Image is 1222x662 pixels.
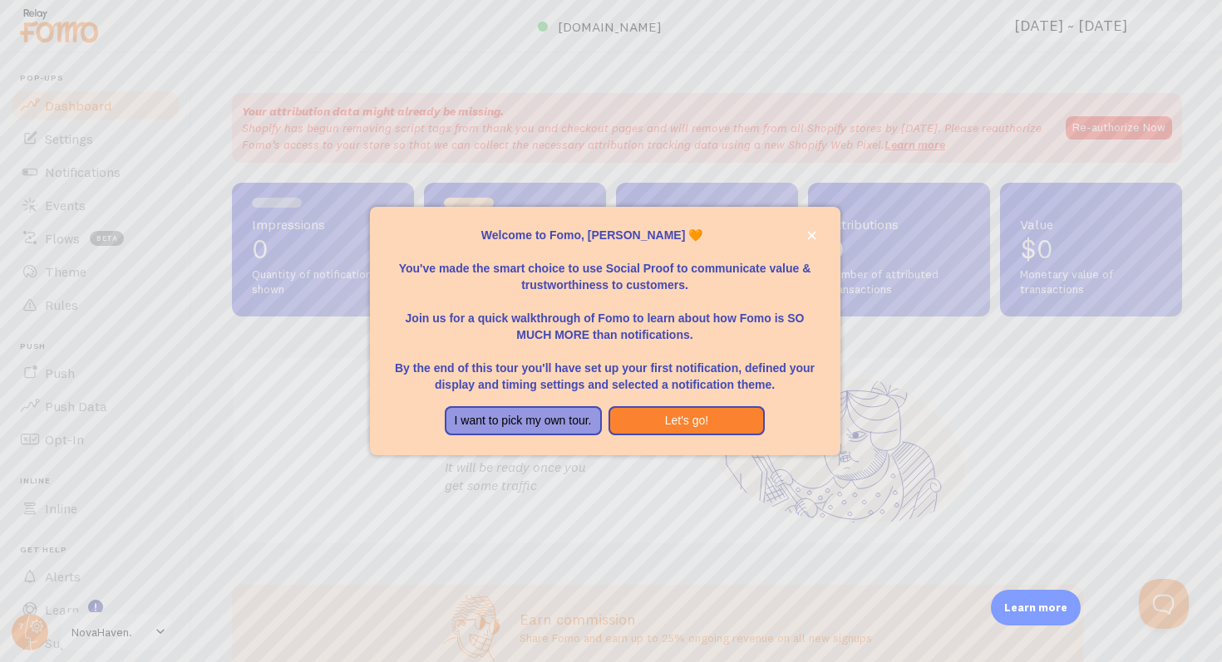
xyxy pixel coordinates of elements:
p: Welcome to Fomo, [PERSON_NAME] 🧡 [390,227,820,243]
p: Learn more [1004,600,1067,615]
button: close, [803,227,820,244]
div: Welcome to Fomo, NIKOREY BENYARD 🧡You&amp;#39;ve made the smart choice to use Social Proof to com... [370,207,840,456]
p: By the end of this tour you'll have set up your first notification, defined your display and timi... [390,343,820,393]
p: Join us for a quick walkthrough of Fomo to learn about how Fomo is SO MUCH MORE than notifications. [390,293,820,343]
p: You've made the smart choice to use Social Proof to communicate value & trustworthiness to custom... [390,243,820,293]
button: Let's go! [609,406,766,436]
button: I want to pick my own tour. [445,406,602,436]
div: Learn more [991,590,1081,625]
